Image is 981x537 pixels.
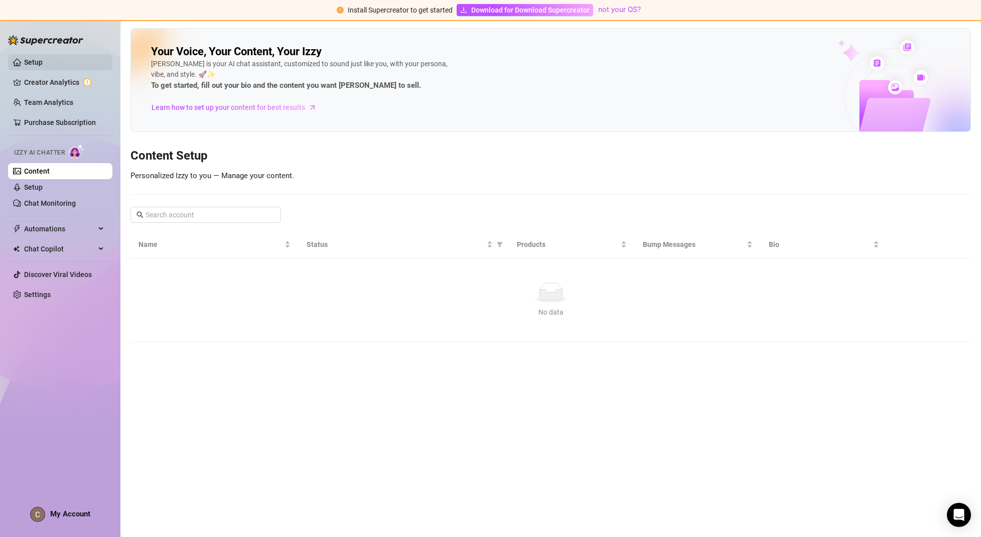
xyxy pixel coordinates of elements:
a: Settings [24,291,51,299]
span: Bio [769,239,871,250]
input: Search account [146,209,267,220]
a: Creator Analytics exclamation-circle [24,74,104,90]
a: Purchase Subscription [24,118,96,126]
span: Learn how to set up your content for best results [152,102,305,113]
strong: To get started, fill out your bio and the content you want [PERSON_NAME] to sell. [151,81,421,90]
a: Setup [24,183,43,191]
a: Download for Download Supercreator [457,4,593,16]
a: Team Analytics [24,98,73,106]
img: ai-chatter-content-library-cLFOSyPT.png [815,29,970,131]
span: Install Supercreator to get started [348,6,453,14]
th: Name [130,231,299,258]
h2: Your Voice, Your Content, Your Izzy [151,45,322,59]
th: Products [509,231,635,258]
th: Bio [761,231,887,258]
span: Bump Messages [643,239,745,250]
a: Setup [24,58,43,66]
span: filter [495,237,505,252]
span: Izzy AI Chatter [14,148,65,158]
img: logo-BBDzfeDw.svg [8,35,83,45]
span: Chat Copilot [24,241,95,257]
div: No data [143,307,959,318]
span: Status [307,239,485,250]
th: Status [299,231,509,258]
span: download [460,7,467,14]
span: Products [517,239,619,250]
div: Open Intercom Messenger [947,503,971,527]
a: Discover Viral Videos [24,271,92,279]
span: exclamation-circle [337,7,344,14]
a: not your OS? [598,5,641,14]
img: Chat Copilot [13,245,20,252]
a: Chat Monitoring [24,199,76,207]
span: Name [138,239,283,250]
a: Learn how to set up your content for best results [151,99,324,115]
img: AI Chatter [69,144,84,159]
h3: Content Setup [130,148,971,164]
span: Automations [24,221,95,237]
span: search [136,211,144,218]
img: ACg8ocJPL55SpsRy0Lkz3d-YMzI5XE1JlwmQ1I4tVyppXR5wPJZKhw=s96-c [31,507,45,521]
a: Content [24,167,50,175]
div: [PERSON_NAME] is your AI chat assistant, customized to sound just like you, with your persona, vi... [151,59,452,92]
span: Download for Download Supercreator [471,5,590,16]
span: arrow-right [308,102,318,112]
span: Personalized Izzy to you — Manage your content. [130,171,294,180]
span: filter [497,241,503,247]
span: thunderbolt [13,225,21,233]
th: Bump Messages [635,231,761,258]
span: My Account [50,509,90,518]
